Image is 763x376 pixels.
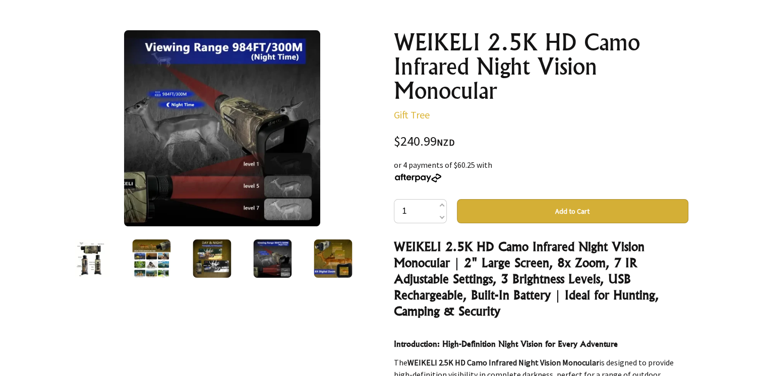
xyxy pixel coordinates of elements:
[437,137,455,148] span: NZD
[394,108,430,121] a: Gift Tree
[314,239,352,278] img: WEIKELI 2.5K HD Camo Infrared Night Vision Monocular
[132,239,170,278] img: WEIKELI 2.5K HD Camo Infrared Night Vision Monocular
[394,339,618,349] strong: Introduction: High-Definition Night Vision for Every Adventure
[124,30,320,226] img: WEIKELI 2.5K HD Camo Infrared Night Vision Monocular
[253,239,291,278] img: WEIKELI 2.5K HD Camo Infrared Night Vision Monocular
[394,159,688,183] div: or 4 payments of $60.25 with
[72,239,110,278] img: WEIKELI 2.5K HD Camo Infrared Night Vision Monocular
[394,135,688,149] div: $240.99
[193,239,231,278] img: WEIKELI 2.5K HD Camo Infrared Night Vision Monocular
[407,357,599,367] strong: WEIKELI 2.5K HD Camo Infrared Night Vision Monocular
[457,199,688,223] button: Add to Cart
[394,30,688,103] h1: WEIKELI 2.5K HD Camo Infrared Night Vision Monocular
[394,173,442,182] img: Afterpay
[394,239,659,319] strong: WEIKELI 2.5K HD Camo Infrared Night Vision Monocular | 2" Large Screen, 8x Zoom, 7 IR Adjustable ...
